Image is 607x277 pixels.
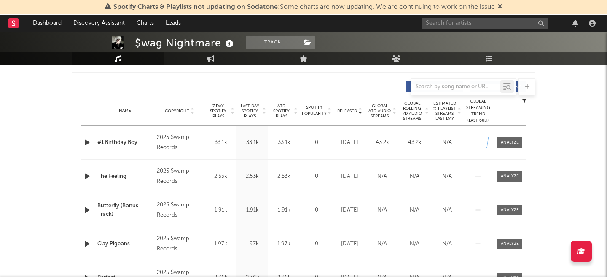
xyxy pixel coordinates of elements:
div: 1.91k [270,206,298,215]
a: The Feeling [97,172,153,181]
div: 0 [302,206,331,215]
div: 0 [302,138,331,147]
div: [DATE] [336,138,364,147]
span: 7 Day Spotify Plays [207,103,229,119]
div: Global Streaming Trend (Last 60D) [465,98,491,124]
button: Track [246,36,299,49]
div: 43.2k [368,138,396,147]
span: Global ATD Audio Streams [368,103,391,119]
div: N/A [368,240,396,248]
div: 2.53k [239,172,266,181]
div: 43.2k [400,138,429,147]
div: 2025 $wamp Records [157,133,203,153]
a: Charts [131,15,160,32]
div: N/A [433,206,461,215]
div: N/A [400,172,429,181]
a: Leads [160,15,187,32]
div: N/A [368,172,396,181]
div: 2025 $wamp Records [157,234,203,254]
a: #1 Birthday Boy [97,138,153,147]
div: 33.1k [239,138,266,147]
span: Copyright [165,109,189,114]
span: Estimated % Playlist Streams Last Day [433,101,456,121]
div: 33.1k [207,138,234,147]
div: [DATE] [336,206,364,215]
div: 1.97k [239,240,266,248]
a: Dashboard [27,15,67,32]
div: 1.97k [207,240,234,248]
a: Clay Pigeons [97,240,153,248]
div: 0 [302,172,331,181]
a: Butterfly (Bonus Track) [97,202,153,218]
div: 2025 $wamp Records [157,200,203,220]
div: 1.91k [239,206,266,215]
div: N/A [368,206,396,215]
div: [DATE] [336,172,364,181]
span: : Some charts are now updating. We are continuing to work on the issue [113,4,495,11]
div: $wag Nightmare [135,36,236,50]
span: Global Rolling 7D Audio Streams [400,101,424,121]
span: Spotify Popularity [302,104,327,117]
span: ATD Spotify Plays [270,103,293,119]
div: Name [97,108,153,114]
div: 2025 $wamp Records [157,166,203,187]
a: Discovery Assistant [67,15,131,32]
div: N/A [433,240,461,248]
span: Last Day Spotify Plays [239,103,261,119]
div: 2.53k [270,172,298,181]
div: [DATE] [336,240,364,248]
span: Dismiss [497,4,502,11]
div: N/A [433,172,461,181]
input: Search for artists [422,18,548,29]
div: 33.1k [270,138,298,147]
div: 1.91k [207,206,234,215]
div: N/A [400,240,429,248]
span: Released [337,109,357,114]
input: Search by song name or URL [411,84,500,90]
span: Spotify Charts & Playlists not updating on Sodatone [113,4,278,11]
div: 2.53k [207,172,234,181]
div: N/A [400,206,429,215]
div: 1.97k [270,240,298,248]
div: N/A [433,138,461,147]
div: 0 [302,240,331,248]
